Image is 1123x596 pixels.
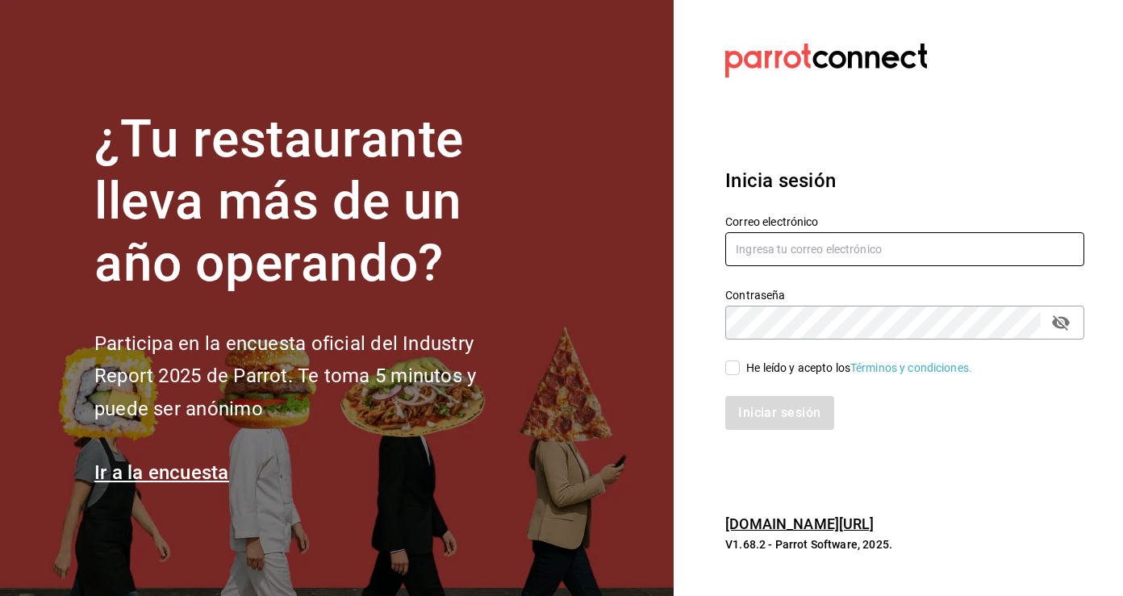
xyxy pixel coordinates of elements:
[725,515,874,532] a: [DOMAIN_NAME][URL]
[746,360,972,377] div: He leído y acepto los
[725,536,1084,552] p: V1.68.2 - Parrot Software, 2025.
[850,361,972,374] a: Términos y condiciones.
[94,461,229,484] a: Ir a la encuesta
[725,216,1084,227] label: Correo electrónico
[94,109,530,294] h1: ¿Tu restaurante lleva más de un año operando?
[94,327,530,426] h2: Participa en la encuesta oficial del Industry Report 2025 de Parrot. Te toma 5 minutos y puede se...
[1047,309,1075,336] button: passwordField
[725,166,1084,195] h3: Inicia sesión
[725,290,1084,301] label: Contraseña
[725,232,1084,266] input: Ingresa tu correo electrónico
